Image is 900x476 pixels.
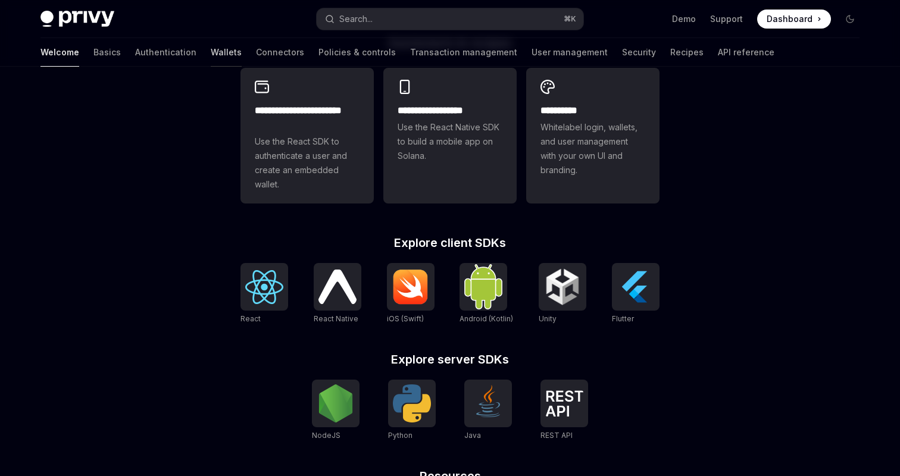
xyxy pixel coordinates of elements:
[543,268,582,306] img: Unity
[670,38,704,67] a: Recipes
[464,431,481,440] span: Java
[387,263,435,325] a: iOS (Swift)iOS (Swift)
[317,384,355,422] img: NodeJS
[392,269,430,305] img: iOS (Swift)
[318,270,357,303] img: React Native
[339,12,373,26] div: Search...
[526,68,660,203] a: **** *****Whitelabel login, wallets, and user management with your own UI and branding.
[245,270,283,304] img: React
[612,263,660,325] a: FlutterFlutter
[383,68,517,203] a: **** **** **** ***Use the React Native SDK to build a mobile app on Solana.
[540,431,573,440] span: REST API
[318,38,396,67] a: Policies & controls
[211,38,242,67] a: Wallets
[617,268,655,306] img: Flutter
[464,380,512,441] a: JavaJava
[93,38,121,67] a: Basics
[40,38,79,67] a: Welcome
[255,134,360,192] span: Use the React SDK to authenticate a user and create an embedded wallet.
[464,264,502,309] img: Android (Kotlin)
[393,384,431,422] img: Python
[388,380,436,441] a: PythonPython
[460,314,513,323] span: Android (Kotlin)
[622,38,656,67] a: Security
[564,14,576,24] span: ⌘ K
[460,263,513,325] a: Android (Kotlin)Android (Kotlin)
[840,10,860,29] button: Toggle dark mode
[469,384,507,422] img: Java
[532,38,608,67] a: User management
[135,38,196,67] a: Authentication
[545,390,583,416] img: REST API
[240,263,288,325] a: ReactReact
[539,263,586,325] a: UnityUnity
[240,314,261,323] span: React
[314,314,358,323] span: React Native
[612,314,634,323] span: Flutter
[387,314,424,323] span: iOS (Swift)
[256,38,304,67] a: Connectors
[757,10,831,29] a: Dashboard
[767,13,812,25] span: Dashboard
[314,263,361,325] a: React NativeReact Native
[398,120,502,163] span: Use the React Native SDK to build a mobile app on Solana.
[540,120,645,177] span: Whitelabel login, wallets, and user management with your own UI and branding.
[317,8,583,30] button: Search...⌘K
[410,38,517,67] a: Transaction management
[710,13,743,25] a: Support
[312,380,360,441] a: NodeJSNodeJS
[240,237,660,249] h2: Explore client SDKs
[312,431,340,440] span: NodeJS
[40,11,114,27] img: dark logo
[540,380,588,441] a: REST APIREST API
[240,353,660,365] h2: Explore server SDKs
[672,13,696,25] a: Demo
[388,431,412,440] span: Python
[718,38,774,67] a: API reference
[539,314,557,323] span: Unity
